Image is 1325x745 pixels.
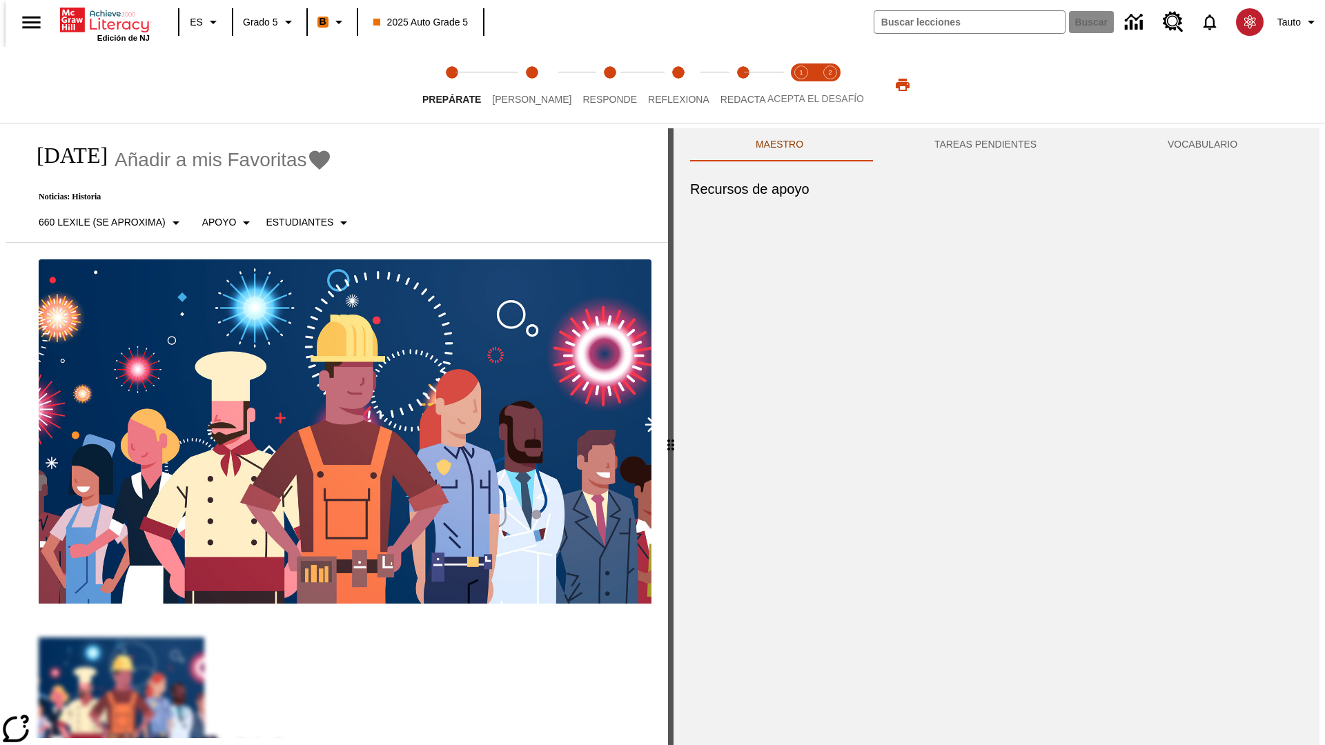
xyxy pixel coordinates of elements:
[690,178,1303,200] h6: Recursos de apoyo
[202,215,237,230] p: Apoyo
[39,215,166,230] p: 660 Lexile (Se aproxima)
[690,128,1303,161] div: Instructional Panel Tabs
[582,94,637,105] span: Responde
[184,10,228,34] button: Lenguaje: ES, Selecciona un idioma
[1102,128,1303,161] button: VOCABULARIO
[22,192,357,202] p: Noticias: Historia
[312,10,353,34] button: Boost El color de la clase es anaranjado. Cambiar el color de la clase.
[60,5,150,42] div: Portada
[197,210,261,235] button: Tipo de apoyo, Apoyo
[1236,8,1264,36] img: avatar image
[243,15,278,30] span: Grado 5
[810,47,850,123] button: Acepta el desafío contesta step 2 of 2
[115,148,332,172] button: Añadir a mis Favoritas - Día del Trabajo
[492,94,571,105] span: [PERSON_NAME]
[115,149,307,171] span: Añadir a mis Favoritas
[720,94,766,105] span: Redacta
[11,2,52,43] button: Abrir el menú lateral
[97,34,150,42] span: Edición de NJ
[709,47,777,123] button: Redacta step 5 of 5
[1272,10,1325,34] button: Perfil/Configuración
[260,210,357,235] button: Seleccionar estudiante
[881,72,925,97] button: Imprimir
[190,15,203,30] span: ES
[320,13,326,30] span: B
[637,47,720,123] button: Reflexiona step 4 of 5
[1277,15,1301,30] span: Tauto
[781,47,821,123] button: Acepta el desafío lee step 1 of 2
[767,93,864,104] span: ACEPTA EL DESAFÍO
[648,94,709,105] span: Reflexiona
[674,128,1319,745] div: activity
[1117,3,1155,41] a: Centro de información
[1228,4,1272,40] button: Escoja un nuevo avatar
[6,128,668,738] div: reading
[1192,4,1228,40] a: Notificaciones
[1155,3,1192,41] a: Centro de recursos, Se abrirá en una pestaña nueva.
[690,128,869,161] button: Maestro
[571,47,648,123] button: Responde step 3 of 5
[33,210,190,235] button: Seleccione Lexile, 660 Lexile (Se aproxima)
[869,128,1102,161] button: TAREAS PENDIENTES
[874,11,1065,33] input: Buscar campo
[266,215,333,230] p: Estudiantes
[373,15,469,30] span: 2025 Auto Grade 5
[237,10,302,34] button: Grado: Grado 5, Elige un grado
[39,259,651,604] img: una pancarta con fondo azul muestra la ilustración de una fila de diferentes hombres y mujeres co...
[799,69,803,76] text: 1
[828,69,832,76] text: 2
[411,47,492,123] button: Prepárate step 1 of 5
[668,128,674,745] div: Pulsa la tecla de intro o la barra espaciadora y luego presiona las flechas de derecha e izquierd...
[422,94,481,105] span: Prepárate
[481,47,582,123] button: Lee step 2 of 5
[22,143,108,168] h1: [DATE]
